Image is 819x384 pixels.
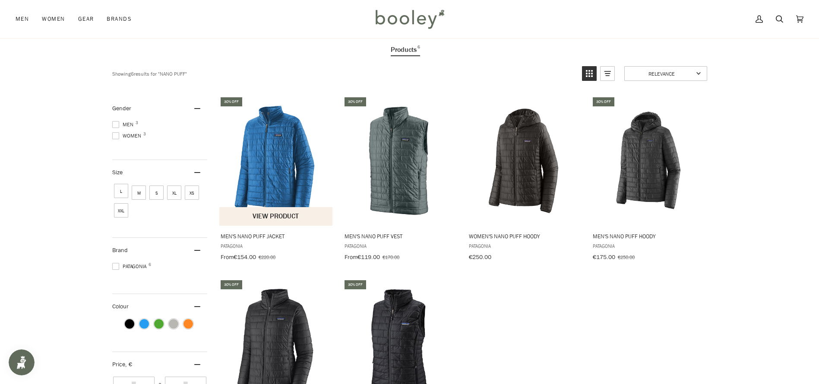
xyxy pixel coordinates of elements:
[372,6,447,32] img: Booley
[169,319,178,329] span: Colour: Grey
[9,349,35,375] iframe: Button to open loyalty program pop-up
[345,280,366,289] div: 30% off
[467,103,582,218] img: Patagonia Women's Nano Puff Hoody Black - Booley Galway
[593,97,614,106] div: 30% off
[219,207,332,226] button: View product
[220,242,332,250] span: Patagonia
[132,186,146,200] span: Size: M
[112,132,144,140] span: Women
[42,15,65,23] span: Women
[468,232,580,240] span: Women's Nano Puff Hoody
[593,242,705,250] span: Patagonia
[125,360,132,368] span: , €
[591,96,706,264] a: Men's Nano Puff Hoody
[417,44,420,55] span: 6
[114,203,128,218] span: Size: XXL
[149,186,164,200] span: Size: S
[143,132,146,136] span: 3
[383,253,399,261] span: €170.00
[233,253,256,261] span: €154.00
[220,280,242,289] div: 30% off
[343,103,458,218] img: Patagonia Men's Nano Puff Vest Nouveau Green - Booley Galway
[112,104,131,112] span: Gender
[125,319,134,329] span: Colour: Black
[630,70,693,77] span: Relevance
[624,66,707,81] a: Sort options
[345,97,366,106] div: 30% off
[183,319,193,329] span: Colour: Orange
[16,15,29,23] span: Men
[220,97,242,106] div: 30% off
[112,360,132,368] span: Price
[357,253,380,261] span: €119.00
[112,121,136,128] span: Men
[343,96,458,264] a: Men's Nano Puff Vest
[593,253,615,261] span: €175.00
[112,262,149,270] span: Patagonia
[154,319,164,329] span: Colour: Green
[600,66,615,81] a: View list mode
[593,232,705,240] span: Men's Nano Puff Hoody
[468,253,491,261] span: €250.00
[345,253,357,261] span: From
[112,246,128,254] span: Brand
[112,168,123,176] span: Size
[345,232,456,240] span: Men's Nano Puff Vest
[618,253,635,261] span: €250.00
[131,70,134,77] b: 6
[167,186,181,200] span: Size: XL
[139,319,149,329] span: Colour: Blue
[185,186,199,200] span: Size: XS
[219,103,333,218] img: Patagonia Men's Nano Puff Jacket Endless Blue - Booley Galway
[582,66,597,81] a: View grid mode
[112,66,576,81] div: Showing results for " "
[258,253,275,261] span: €220.00
[591,103,706,218] img: Patagonia Men's Nano Puff Hoody Forge Grey - Booley Galway
[107,15,132,23] span: Brands
[78,15,94,23] span: Gear
[112,302,135,310] span: Colour
[220,232,332,240] span: Men's Nano Puff Jacket
[220,253,233,261] span: From
[345,242,456,250] span: Patagonia
[391,44,420,56] a: View Products Tab
[467,96,582,264] a: Women's Nano Puff Hoody
[149,262,151,267] span: 6
[136,121,138,125] span: 3
[114,184,128,198] span: Size: L
[219,96,333,264] a: Men's Nano Puff Jacket
[468,242,580,250] span: Patagonia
